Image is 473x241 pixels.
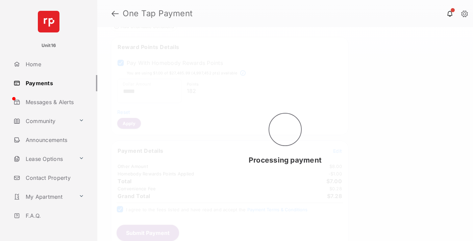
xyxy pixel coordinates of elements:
a: F.A.Q. [11,208,97,224]
strong: One Tap Payment [123,9,193,18]
p: Unit16 [42,42,56,49]
a: Contact Property [11,170,97,186]
span: Processing payment [249,156,322,164]
img: svg+xml;base64,PHN2ZyB4bWxucz0iaHR0cDovL3d3dy53My5vcmcvMjAwMC9zdmciIHdpZHRoPSI2NCIgaGVpZ2h0PSI2NC... [38,11,59,32]
a: Lease Options [11,151,76,167]
a: Community [11,113,76,129]
a: Payments [11,75,97,91]
a: Home [11,56,97,72]
a: My Apartment [11,189,76,205]
a: Messages & Alerts [11,94,97,110]
a: Announcements [11,132,97,148]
